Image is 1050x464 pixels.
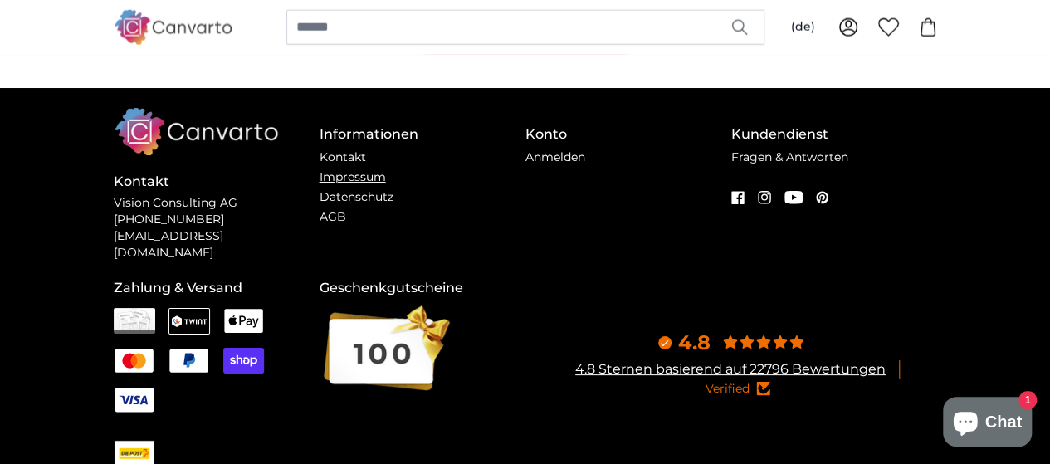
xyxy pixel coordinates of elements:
[525,149,585,164] a: Anmelden
[731,125,937,144] h4: Kundendienst
[114,172,320,192] h4: Kontakt
[320,189,393,204] a: Datenschutz
[778,12,828,42] button: (de)
[938,397,1037,451] inbox-online-store-chat: Onlineshop-Chat von Shopify
[168,308,210,335] img: Twint
[114,195,320,261] p: Vision Consulting AG [PHONE_NUMBER] [EMAIL_ADDRESS][DOMAIN_NAME]
[114,308,155,335] img: Rechnung
[114,10,233,44] img: Canvarto
[525,330,937,398] a: 4.8 4.8 Sternen basierend auf 22796 BewertungenVerified
[320,209,346,224] a: AGB
[575,361,886,377] a: 4.8 Sternen basierend auf 22796 Bewertungen
[320,278,525,298] h4: Geschenkgutscheine
[115,446,154,461] img: CHPOST
[320,125,525,144] h4: Informationen
[320,169,386,184] a: Impressum
[320,149,366,164] a: Kontakt
[114,278,320,298] h4: Zahlung & Versand
[525,125,731,144] h4: Konto
[731,149,848,164] a: Fragen & Antworten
